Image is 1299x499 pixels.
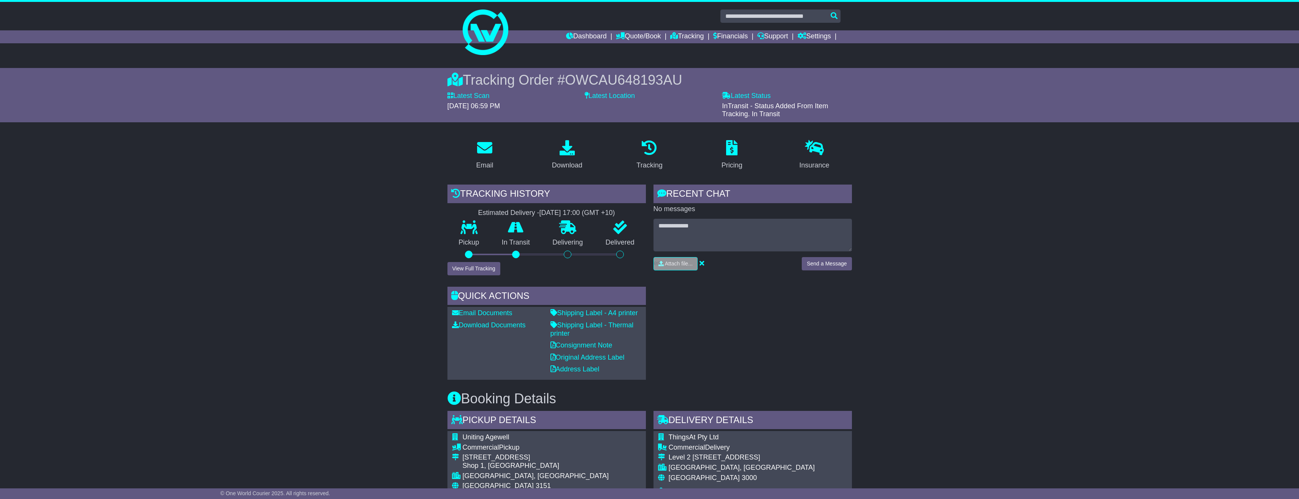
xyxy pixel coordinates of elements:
div: Pricing [722,160,742,171]
span: Commercial [669,444,705,451]
span: [PERSON_NAME] [669,488,725,495]
span: InTransit - Status Added From Item Tracking. In Transit [722,102,828,118]
h3: Booking Details [447,391,852,406]
a: Quote/Book [616,30,661,43]
div: Insurance [799,160,830,171]
span: 3000 [742,474,757,482]
p: Delivered [594,238,646,247]
div: [DATE] 17:00 (GMT +10) [539,209,615,217]
div: Tracking Order # [447,72,852,88]
div: Delivery [669,444,815,452]
a: Download [547,137,587,173]
label: Latest Scan [447,92,490,100]
a: Insurance [795,137,834,173]
a: Financials [713,30,748,43]
div: [GEOGRAPHIC_DATA], [GEOGRAPHIC_DATA] [669,464,815,472]
span: © One World Courier 2025. All rights reserved. [220,490,330,496]
a: Pricing [717,137,747,173]
a: Download Documents [452,321,526,329]
a: Address Label [550,365,600,373]
div: RECENT CHAT [653,185,852,205]
a: Original Address Label [550,354,625,361]
div: Level 2 [STREET_ADDRESS] [669,453,815,462]
div: Estimated Delivery - [447,209,646,217]
button: View Full Tracking [447,262,500,275]
span: [GEOGRAPHIC_DATA] [669,474,740,482]
span: [DATE] 06:59 PM [447,102,500,110]
a: Tracking [631,137,667,173]
p: Pickup [447,238,491,247]
a: Consignment Note [550,341,612,349]
div: [GEOGRAPHIC_DATA], [GEOGRAPHIC_DATA] [463,472,609,480]
p: In Transit [490,238,541,247]
a: Support [757,30,788,43]
div: Email [476,160,493,171]
div: Download [552,160,582,171]
span: ThingsAt Pty Ltd [669,433,719,441]
div: Pickup [463,444,609,452]
label: Latest Status [722,92,771,100]
div: Tracking history [447,185,646,205]
p: Delivering [541,238,595,247]
span: 3151 [536,482,551,490]
span: [GEOGRAPHIC_DATA] [463,482,534,490]
button: Send a Message [802,257,852,270]
a: Shipping Label - Thermal printer [550,321,634,337]
div: Shop 1, [GEOGRAPHIC_DATA] [463,462,609,470]
p: No messages [653,205,852,213]
div: Pickup Details [447,411,646,431]
span: Commercial [463,444,499,451]
a: Dashboard [566,30,607,43]
div: Quick Actions [447,287,646,307]
div: Tracking [636,160,662,171]
div: Delivery Details [653,411,852,431]
a: Tracking [670,30,704,43]
a: Settings [798,30,831,43]
span: OWCAU648193AU [565,72,682,88]
a: Email Documents [452,309,512,317]
label: Latest Location [585,92,635,100]
a: Email [471,137,498,173]
span: Uniting Agewell [463,433,509,441]
a: Shipping Label - A4 printer [550,309,638,317]
div: [STREET_ADDRESS] [463,453,609,462]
